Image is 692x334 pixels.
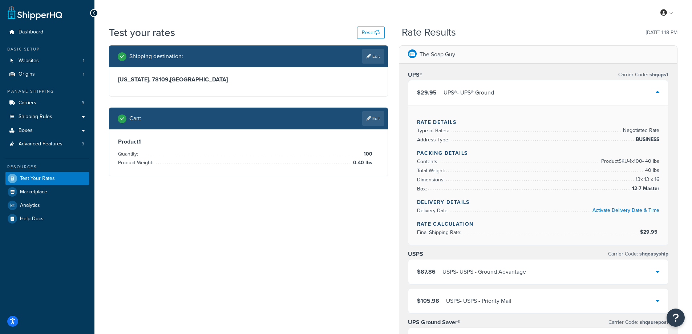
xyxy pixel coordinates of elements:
span: 100 [362,150,372,158]
p: [DATE] 1:18 PM [646,28,677,38]
h3: UPS Ground Saver® [408,319,460,326]
span: Contents: [417,158,440,165]
span: Help Docs [20,216,44,222]
span: shqups1 [648,71,668,79]
a: Edit [362,49,384,64]
button: Open Resource Center [667,309,685,327]
a: Marketplace [5,185,89,198]
span: $105.98 [417,297,439,305]
h2: Shipping destination : [129,53,183,60]
a: Shipping Rules [5,110,89,124]
div: Basic Setup [5,46,89,52]
span: 13 x 13 x 16 [634,175,659,184]
h4: Rate Details [417,118,660,126]
span: Advanced Features [19,141,62,147]
p: Carrier Code: [608,317,668,327]
span: $29.95 [640,228,659,236]
li: Websites [5,54,89,68]
h3: [US_STATE], 78109 , [GEOGRAPHIC_DATA] [118,76,379,83]
span: 1 [83,71,84,77]
h4: Delivery Details [417,198,660,206]
a: Origins1 [5,68,89,81]
span: BUSINESS [634,135,659,144]
span: 3 [82,100,84,106]
p: The Soap Guy [420,49,455,60]
span: Dimensions: [417,176,446,184]
a: Analytics [5,199,89,212]
span: Analytics [20,202,40,209]
span: Final Shipping Rate: [417,229,463,236]
span: Box: [417,185,429,193]
li: Origins [5,68,89,81]
span: $29.95 [417,88,437,97]
span: 40 lbs [643,166,659,175]
a: Help Docs [5,212,89,225]
span: Shipping Rules [19,114,52,120]
span: Product SKU-1 x 100 - 40 lbs [599,157,659,166]
a: Dashboard [5,25,89,39]
h4: Packing Details [417,149,660,157]
span: Negotiated Rate [621,126,659,135]
span: Boxes [19,128,33,134]
span: Test Your Rates [20,176,55,182]
div: Manage Shipping [5,88,89,94]
h3: USPS [408,250,423,258]
span: Delivery Date: [417,207,450,214]
span: Total Weight: [417,167,447,174]
div: UPS® - UPS® Ground [444,88,494,98]
a: Activate Delivery Date & Time [592,206,659,214]
h4: Rate Calculation [417,220,660,228]
h1: Test your rates [109,25,175,40]
span: 0.40 lbs [351,158,372,167]
h2: Rate Results [402,27,456,38]
a: Edit [362,111,384,126]
a: Test Your Rates [5,172,89,185]
span: Type of Rates: [417,127,451,134]
a: Websites1 [5,54,89,68]
span: Product Weight: [118,159,155,166]
div: Resources [5,164,89,170]
a: Boxes [5,124,89,137]
div: USPS - USPS - Priority Mail [446,296,511,306]
a: Advanced Features3 [5,137,89,151]
span: 3 [82,141,84,147]
span: 1 [83,58,84,64]
span: Origins [19,71,35,77]
p: Carrier Code: [608,249,668,259]
p: Carrier Code: [618,70,668,80]
span: Address Type: [417,136,451,144]
span: Marketplace [20,189,47,195]
span: Carriers [19,100,36,106]
div: USPS - USPS - Ground Advantage [442,267,526,277]
li: Carriers [5,96,89,110]
h3: Product 1 [118,138,379,145]
button: Reset [357,27,385,39]
span: Quantity: [118,150,140,158]
span: $87.86 [417,267,436,276]
h3: UPS® [408,71,422,79]
span: Websites [19,58,39,64]
span: Dashboard [19,29,43,35]
span: 12-7 Master [630,184,659,193]
a: Carriers3 [5,96,89,110]
span: shqeasyship [638,250,668,258]
li: Advanced Features [5,137,89,151]
h2: Cart : [129,115,141,122]
span: shqsurepost [638,318,668,326]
